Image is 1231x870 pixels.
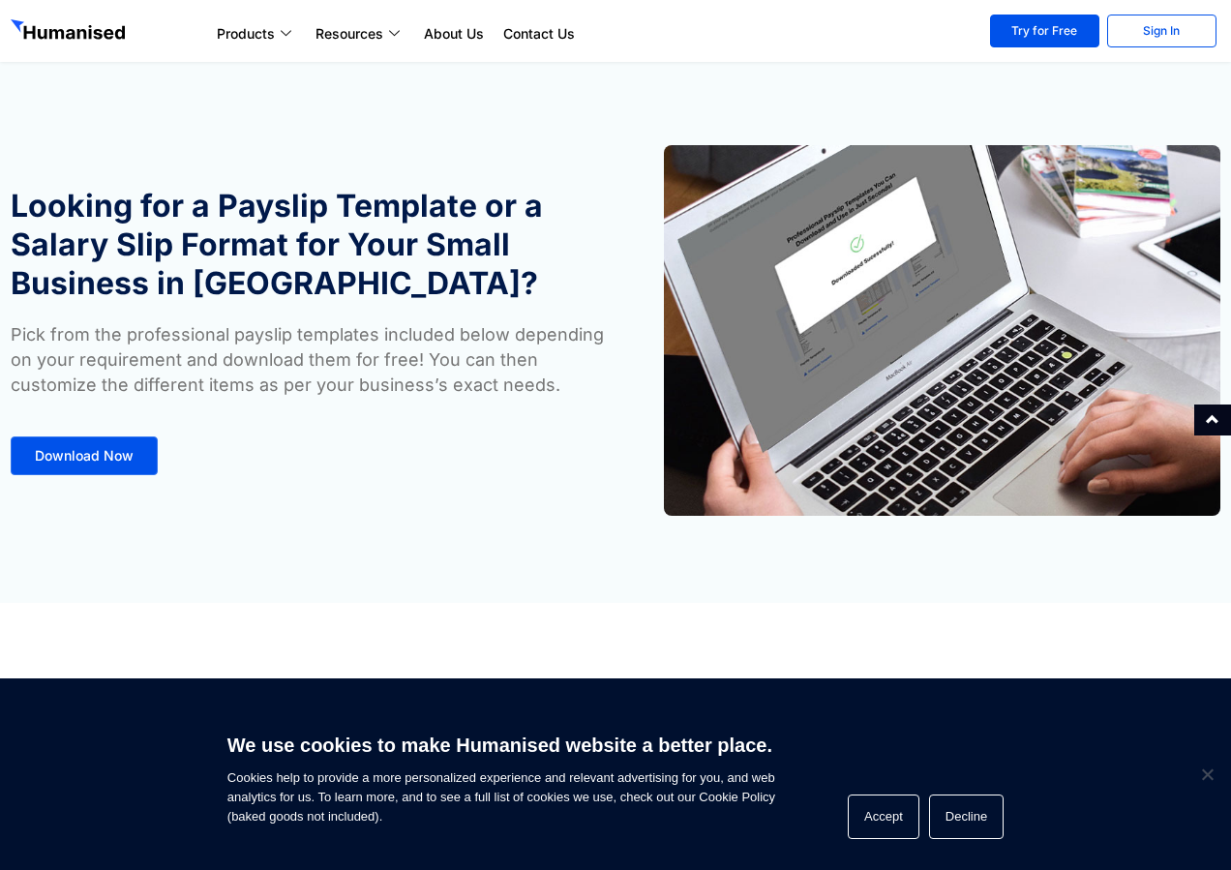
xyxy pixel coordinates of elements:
[11,19,129,45] img: GetHumanised Logo
[11,436,158,475] a: Download Now
[35,449,134,463] span: Download Now
[848,795,919,839] button: Accept
[929,795,1004,839] button: Decline
[207,22,306,45] a: Products
[990,15,1099,47] a: Try for Free
[494,22,585,45] a: Contact Us
[414,22,494,45] a: About Us
[306,22,414,45] a: Resources
[11,322,606,398] p: Pick from the professional payslip templates included below depending on your requirement and dow...
[1197,765,1216,784] span: Decline
[11,187,606,303] h1: Looking for a Payslip Template or a Salary Slip Format for Your Small Business in [GEOGRAPHIC_DATA]?
[227,732,775,759] h6: We use cookies to make Humanised website a better place.
[1107,15,1216,47] a: Sign In
[227,722,775,826] span: Cookies help to provide a more personalized experience and relevant advertising for you, and web ...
